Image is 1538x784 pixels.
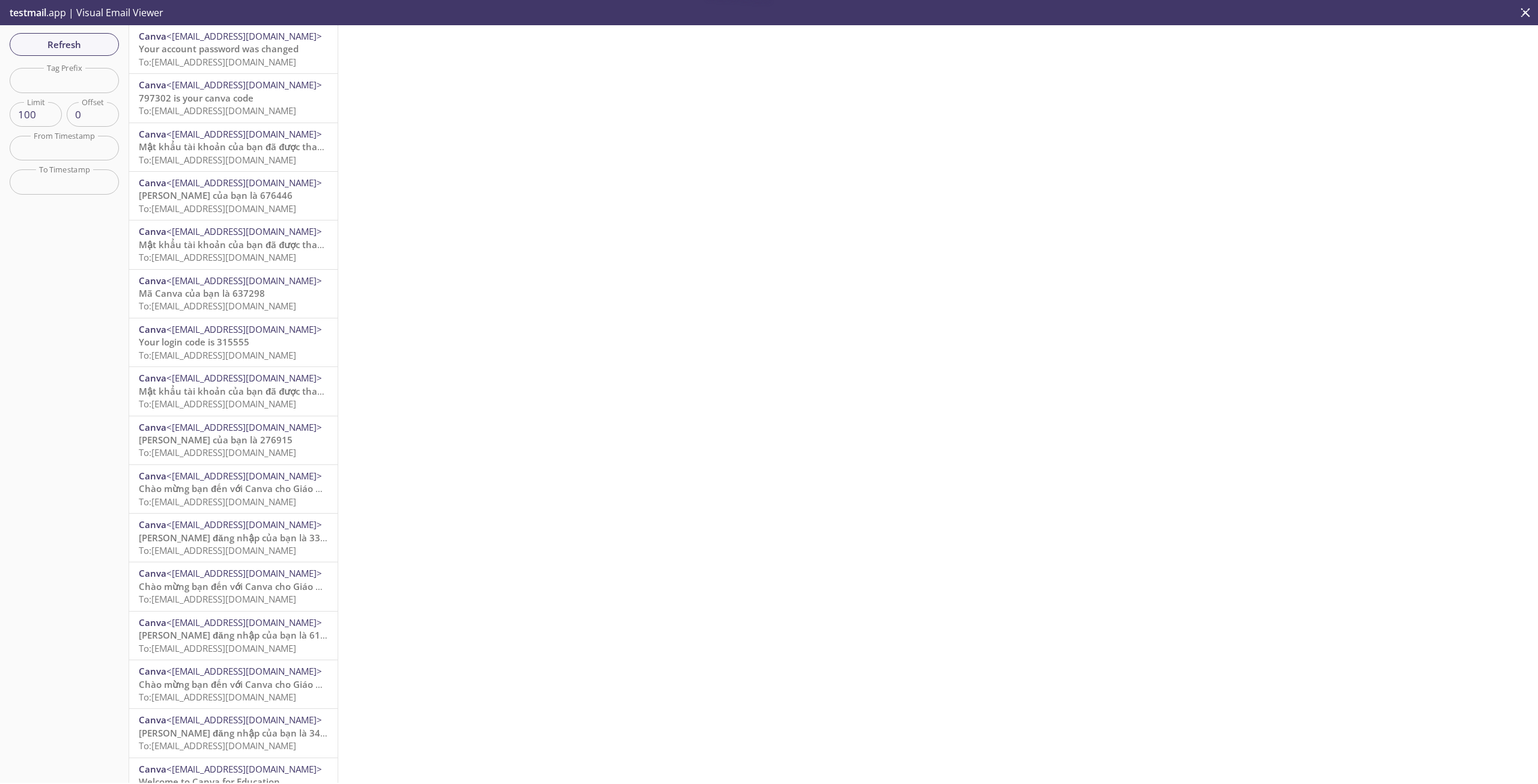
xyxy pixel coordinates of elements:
span: To: [EMAIL_ADDRESS][DOMAIN_NAME] [139,642,296,654]
div: Canva<[EMAIL_ADDRESS][DOMAIN_NAME]>Your account password was changedTo:[EMAIL_ADDRESS][DOMAIN_NAME] [129,25,338,73]
span: To: [EMAIL_ADDRESS][DOMAIN_NAME] [139,349,296,361]
span: Mật khẩu tài khoản của bạn đã được thay đổi [139,385,338,397]
div: Canva<[EMAIL_ADDRESS][DOMAIN_NAME]>Your login code is 315555To:[EMAIL_ADDRESS][DOMAIN_NAME] [129,318,338,366]
span: <[EMAIL_ADDRESS][DOMAIN_NAME]> [166,275,322,287]
div: Canva<[EMAIL_ADDRESS][DOMAIN_NAME]>[PERSON_NAME] đăng nhập của bạn là 342383To:[EMAIL_ADDRESS][DO... [129,709,338,757]
span: Canva [139,177,166,189]
span: To: [EMAIL_ADDRESS][DOMAIN_NAME] [139,251,296,263]
span: [PERSON_NAME] của bạn là 676446 [139,189,293,201]
div: Canva<[EMAIL_ADDRESS][DOMAIN_NAME]>Chào mừng bạn đến với Canva cho Giáo dụcTo:[EMAIL_ADDRESS][DOM... [129,465,338,513]
span: Canva [139,714,166,726]
span: To: [EMAIL_ADDRESS][DOMAIN_NAME] [139,446,296,458]
span: Canva [139,30,166,42]
span: To: [EMAIL_ADDRESS][DOMAIN_NAME] [139,105,296,117]
span: Mật khẩu tài khoản của bạn đã được thay đổi [139,239,338,251]
div: Canva<[EMAIL_ADDRESS][DOMAIN_NAME]>[PERSON_NAME] đăng nhập của bạn là 615312To:[EMAIL_ADDRESS][DO... [129,612,338,660]
span: <[EMAIL_ADDRESS][DOMAIN_NAME]> [166,30,322,42]
span: <[EMAIL_ADDRESS][DOMAIN_NAME]> [166,714,322,726]
span: Canva [139,275,166,287]
div: Canva<[EMAIL_ADDRESS][DOMAIN_NAME]>[PERSON_NAME] của bạn là 276915To:[EMAIL_ADDRESS][DOMAIN_NAME] [129,416,338,464]
div: Canva<[EMAIL_ADDRESS][DOMAIN_NAME]>[PERSON_NAME] đăng nhập của bạn là 330280To:[EMAIL_ADDRESS][DO... [129,514,338,562]
span: <[EMAIL_ADDRESS][DOMAIN_NAME]> [166,567,322,579]
div: Canva<[EMAIL_ADDRESS][DOMAIN_NAME]>Mã Canva của bạn là 637298To:[EMAIL_ADDRESS][DOMAIN_NAME] [129,270,338,318]
span: <[EMAIL_ADDRESS][DOMAIN_NAME]> [166,323,322,335]
span: Canva [139,518,166,530]
span: Canva [139,323,166,335]
span: [PERSON_NAME] đăng nhập của bạn là 615312 [139,629,342,641]
span: To: [EMAIL_ADDRESS][DOMAIN_NAME] [139,56,296,68]
div: Canva<[EMAIL_ADDRESS][DOMAIN_NAME]>Chào mừng bạn đến với Canva cho Giáo dụcTo:[EMAIL_ADDRESS][DOM... [129,660,338,708]
span: Canva [139,470,166,482]
span: To: [EMAIL_ADDRESS][DOMAIN_NAME] [139,691,296,703]
span: Canva [139,567,166,579]
div: Canva<[EMAIL_ADDRESS][DOMAIN_NAME]>797302 is your canva codeTo:[EMAIL_ADDRESS][DOMAIN_NAME] [129,74,338,122]
span: <[EMAIL_ADDRESS][DOMAIN_NAME]> [166,470,322,482]
span: Refresh [19,37,109,52]
span: Chào mừng bạn đến với Canva cho Giáo dục [139,678,331,690]
span: Canva [139,665,166,677]
span: To: [EMAIL_ADDRESS][DOMAIN_NAME] [139,300,296,312]
span: <[EMAIL_ADDRESS][DOMAIN_NAME]> [166,665,322,677]
span: To: [EMAIL_ADDRESS][DOMAIN_NAME] [139,544,296,556]
span: To: [EMAIL_ADDRESS][DOMAIN_NAME] [139,496,296,508]
div: Canva<[EMAIL_ADDRESS][DOMAIN_NAME]>[PERSON_NAME] của bạn là 676446To:[EMAIL_ADDRESS][DOMAIN_NAME] [129,172,338,220]
span: <[EMAIL_ADDRESS][DOMAIN_NAME]> [166,128,322,140]
span: Canva [139,372,166,384]
span: Chào mừng bạn đến với Canva cho Giáo dục [139,482,331,494]
div: Canva<[EMAIL_ADDRESS][DOMAIN_NAME]>Chào mừng bạn đến với Canva cho Giáo dụcTo:[EMAIL_ADDRESS][DOM... [129,562,338,610]
span: <[EMAIL_ADDRESS][DOMAIN_NAME]> [166,616,322,628]
span: [PERSON_NAME] đăng nhập của bạn là 330280 [139,532,342,544]
div: Canva<[EMAIL_ADDRESS][DOMAIN_NAME]>Mật khẩu tài khoản của bạn đã được thay đổiTo:[EMAIL_ADDRESS][... [129,123,338,171]
span: <[EMAIL_ADDRESS][DOMAIN_NAME]> [166,372,322,384]
span: Canva [139,225,166,237]
span: To: [EMAIL_ADDRESS][DOMAIN_NAME] [139,154,296,166]
span: Mật khẩu tài khoản của bạn đã được thay đổi [139,141,338,153]
span: [PERSON_NAME] của bạn là 276915 [139,434,293,446]
span: Canva [139,128,166,140]
span: Canva [139,79,166,91]
span: Canva [139,763,166,775]
span: Your account password was changed [139,43,299,55]
span: Canva [139,616,166,628]
span: To: [EMAIL_ADDRESS][DOMAIN_NAME] [139,202,296,214]
span: Your login code is 315555 [139,336,249,348]
span: To: [EMAIL_ADDRESS][DOMAIN_NAME] [139,398,296,410]
span: Canva [139,421,166,433]
span: <[EMAIL_ADDRESS][DOMAIN_NAME]> [166,79,322,91]
span: <[EMAIL_ADDRESS][DOMAIN_NAME]> [166,518,322,530]
span: testmail [10,6,46,19]
span: <[EMAIL_ADDRESS][DOMAIN_NAME]> [166,421,322,433]
div: Canva<[EMAIL_ADDRESS][DOMAIN_NAME]>Mật khẩu tài khoản của bạn đã được thay đổiTo:[EMAIL_ADDRESS][... [129,220,338,269]
span: To: [EMAIL_ADDRESS][DOMAIN_NAME] [139,593,296,605]
button: Refresh [10,33,119,56]
span: <[EMAIL_ADDRESS][DOMAIN_NAME]> [166,177,322,189]
span: To: [EMAIL_ADDRESS][DOMAIN_NAME] [139,740,296,752]
span: <[EMAIL_ADDRESS][DOMAIN_NAME]> [166,763,322,775]
span: [PERSON_NAME] đăng nhập của bạn là 342383 [139,727,342,739]
span: <[EMAIL_ADDRESS][DOMAIN_NAME]> [166,225,322,237]
div: Canva<[EMAIL_ADDRESS][DOMAIN_NAME]>Mật khẩu tài khoản của bạn đã được thay đổiTo:[EMAIL_ADDRESS][... [129,367,338,415]
span: 797302 is your canva code [139,92,254,104]
span: Chào mừng bạn đến với Canva cho Giáo dục [139,580,331,592]
span: Mã Canva của bạn là 637298 [139,287,265,299]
